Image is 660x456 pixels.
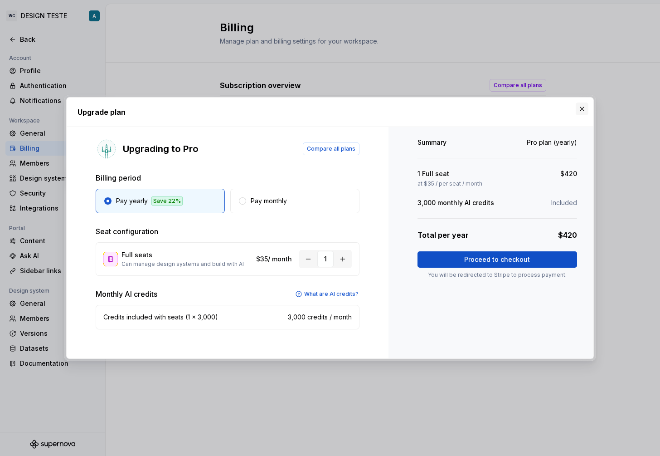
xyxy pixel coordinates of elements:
[288,313,352,322] p: 3,000 credits / month
[527,138,577,147] p: Pro plan (yearly)
[121,260,252,268] p: Can manage design systems and build with AI
[151,196,183,206] div: Save 22%
[123,142,199,155] p: Upgrading to Pro
[116,196,148,206] p: Pay yearly
[417,198,494,207] p: 3,000 monthly AI credits
[230,189,359,213] button: Pay monthly
[417,180,482,187] p: at $35 / per seat / month
[317,251,334,267] div: 1
[96,289,157,299] p: Monthly AI credits
[96,172,359,183] p: Billing period
[304,290,359,298] p: What are AI credits?
[78,107,583,118] h2: Upgrade plan
[417,271,577,279] p: You will be redirected to Stripe to process payment.
[303,142,359,155] button: Compare all plans
[464,255,530,264] span: Proceed to checkout
[251,196,287,206] p: Pay monthly
[551,198,577,207] p: Included
[417,251,577,268] button: Proceed to checkout
[307,145,355,152] span: Compare all plans
[558,230,577,240] p: $420
[417,169,449,178] p: 1 Full seat
[560,169,577,178] p: $420
[121,250,252,260] p: Full seats
[256,255,292,264] p: $35 / month
[96,189,225,213] button: Pay yearlySave 22%
[417,138,446,147] p: Summary
[417,230,469,240] p: Total per year
[103,313,218,322] p: Credits included with seats (1 x 3,000)
[96,226,359,237] p: Seat configuration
